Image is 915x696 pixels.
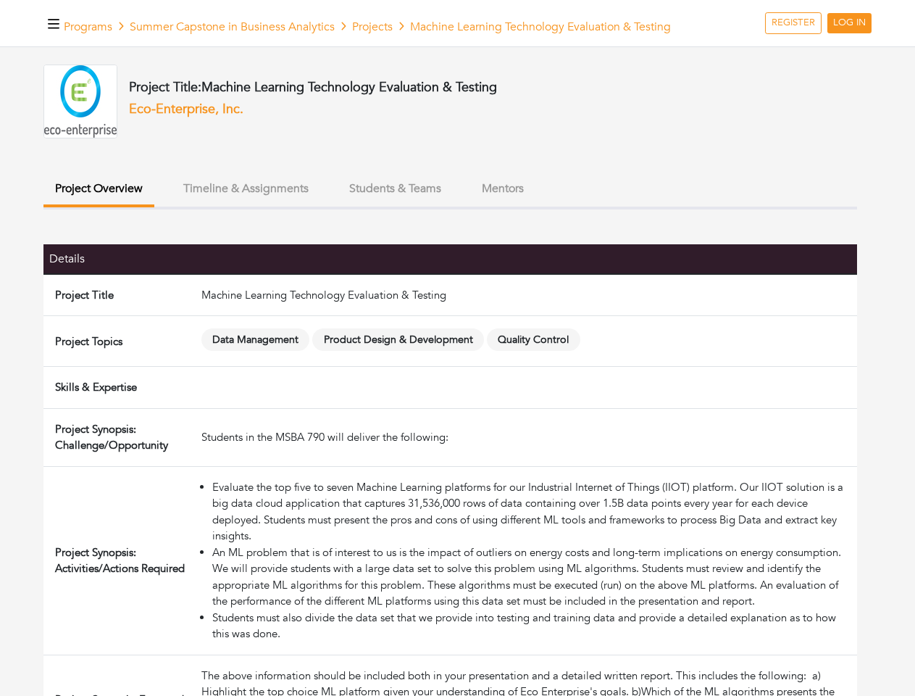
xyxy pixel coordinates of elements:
button: Mentors [470,173,535,204]
li: An ML problem that is of interest to us is the impact of outliers on energy costs and long-term i... [212,544,851,610]
li: Evaluate the top five to seven Machine Learning platforms for our Industrial Internet of Things (... [212,479,851,544]
a: Projects [352,19,393,35]
span: Machine Learning Technology Evaluation & Testing [201,78,497,96]
a: Programs [64,19,112,35]
button: Students & Teams [338,173,453,204]
td: Machine Learning Technology Evaluation & Testing [196,274,857,316]
button: Timeline & Assignments [172,173,320,204]
span: Data Management [201,328,310,351]
td: Project Topics [43,316,196,367]
a: Eco-Enterprise, Inc. [129,100,243,118]
a: Summer Capstone in Business Analytics [130,19,335,35]
span: Machine Learning Technology Evaluation & Testing [410,19,671,35]
td: Project Synopsis: Challenge/Opportunity [43,408,196,466]
th: Details [43,244,196,274]
img: eco-enterprise_Logo_vf.jpeg [43,65,117,138]
a: REGISTER [765,12,822,34]
span: Quality Control [487,328,580,351]
td: Project Synopsis: Activities/Actions Required [43,466,196,655]
td: Project Title [43,274,196,316]
span: Product Design & Development [312,328,484,351]
div: Students in the MSBA 790 will deliver the following: [201,429,851,446]
li: Students must also divide the data set that we provide into testing and training data and provide... [212,610,851,642]
h4: Project Title: [129,80,497,96]
td: Skills & Expertise [43,367,196,409]
button: Project Overview [43,173,154,207]
a: LOG IN [827,13,872,33]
